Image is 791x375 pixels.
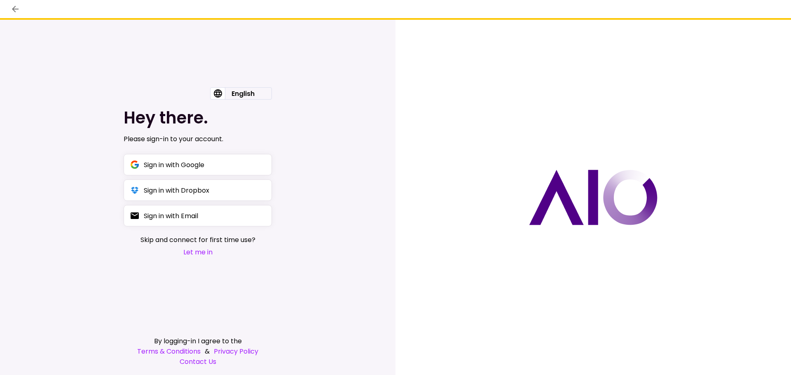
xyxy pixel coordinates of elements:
[214,346,258,356] a: Privacy Policy
[124,336,272,346] div: By logging-in I agree to the
[529,170,658,225] img: AIO logo
[144,160,204,170] div: Sign in with Google
[137,346,201,356] a: Terms & Conditions
[124,346,272,356] div: &
[124,205,272,226] button: Sign in with Email
[144,211,198,221] div: Sign in with Email
[124,134,272,144] div: Please sign-in to your account.
[124,179,272,201] button: Sign in with Dropbox
[124,154,272,175] button: Sign in with Google
[124,356,272,367] a: Contact Us
[225,88,261,99] div: English
[144,185,209,196] div: Sign in with Dropbox
[140,247,255,257] button: Let me in
[8,2,22,16] button: back
[140,235,255,245] span: Skip and connect for first time use?
[124,108,272,128] h1: Hey there.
